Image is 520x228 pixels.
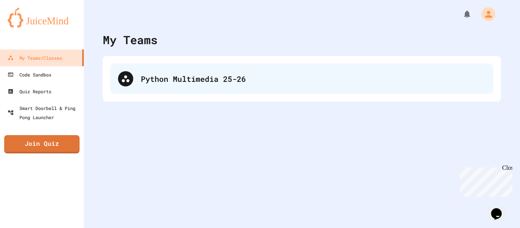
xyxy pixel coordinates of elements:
div: Chat with us now!Close [3,3,53,48]
div: My Account [474,5,497,23]
a: Join Quiz [4,135,80,153]
div: Code Sandbox [8,70,51,79]
iframe: chat widget [488,198,512,220]
div: Python Multimedia 25-26 [141,73,486,85]
img: logo-orange.svg [8,8,76,27]
div: My Notifications [448,8,474,21]
iframe: chat widget [457,164,512,197]
div: Quiz Reports [8,87,51,96]
div: Smart Doorbell & Ping Pong Launcher [8,104,81,122]
div: My Teams/Classes [8,53,62,62]
div: My Teams [103,31,158,48]
div: Python Multimedia 25-26 [110,64,493,94]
